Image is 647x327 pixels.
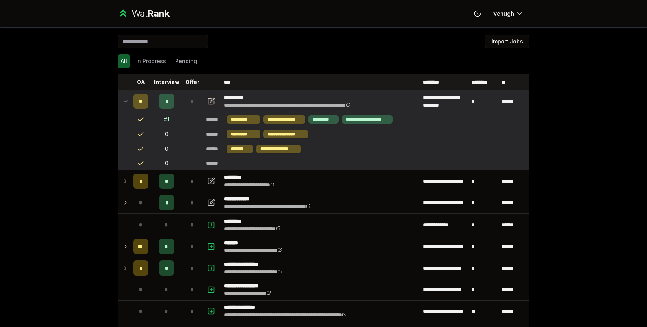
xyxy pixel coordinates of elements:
button: In Progress [133,54,169,68]
div: Wat [132,8,170,20]
button: All [118,54,130,68]
button: Import Jobs [485,35,529,48]
td: 0 [151,127,182,141]
span: Rank [148,8,170,19]
p: Offer [185,78,199,86]
td: 0 [151,142,182,156]
span: vchugh [493,9,514,18]
a: WatRank [118,8,170,20]
p: OA [137,78,145,86]
div: # 1 [164,116,169,123]
p: Interview [154,78,179,86]
button: Pending [172,54,200,68]
button: vchugh [487,7,529,20]
td: 0 [151,157,182,170]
